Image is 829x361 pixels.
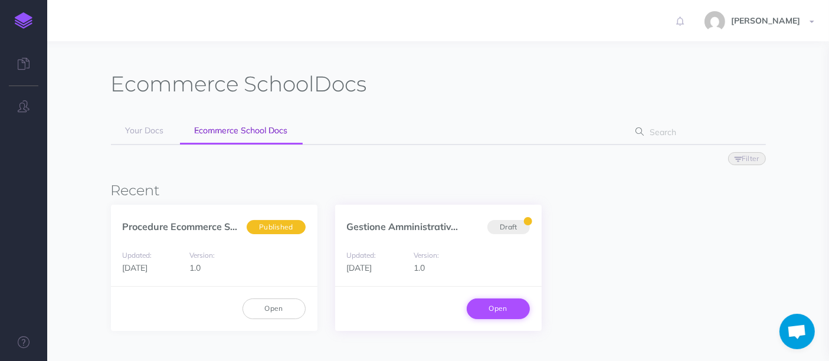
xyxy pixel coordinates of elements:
a: Open [243,298,306,319]
span: Ecommerce School [111,71,314,97]
a: Open [467,298,530,319]
small: Version: [414,251,439,260]
small: Updated: [347,251,376,260]
img: logo-mark.svg [15,12,32,29]
span: 1.0 [189,262,201,273]
a: Procedure Ecommerce Sc... [123,221,243,232]
button: Filter [728,152,766,165]
a: Aprire la chat [779,314,815,349]
a: Your Docs [111,118,179,144]
img: 773ddf364f97774a49de44848d81cdba.jpg [705,11,725,32]
span: 1.0 [414,262,425,273]
a: Ecommerce School Docs [180,118,303,145]
span: [DATE] [347,262,372,273]
input: Search [646,122,747,143]
a: Gestione Amministrativ... [347,221,458,232]
small: Version: [189,251,215,260]
h3: Recent [111,183,766,198]
small: Updated: [123,251,152,260]
span: [PERSON_NAME] [725,15,806,26]
span: [DATE] [123,262,148,273]
span: Ecommerce School Docs [195,125,288,136]
h1: Docs [111,71,367,97]
span: Your Docs [126,125,164,136]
